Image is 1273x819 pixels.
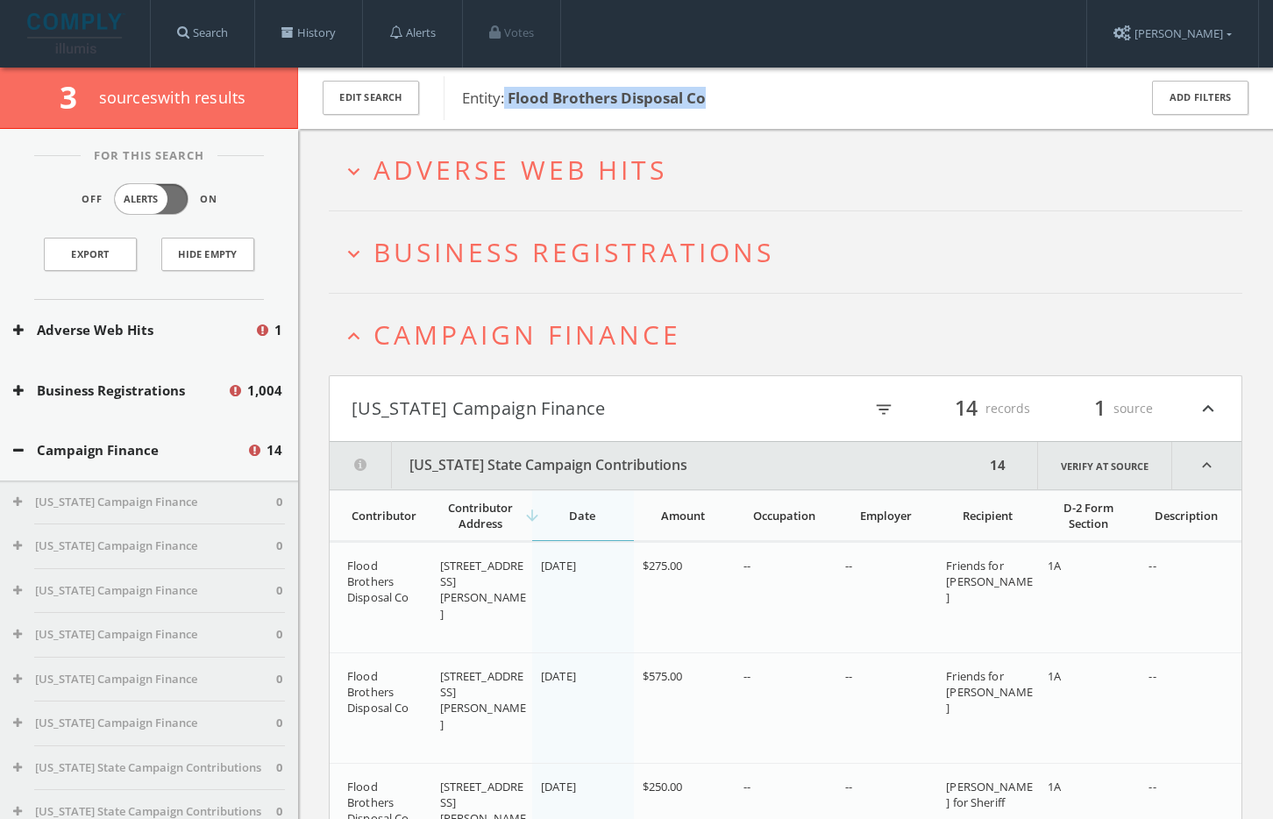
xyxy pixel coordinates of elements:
[13,671,276,688] button: [US_STATE] Campaign Finance
[276,759,282,777] span: 0
[330,442,985,489] button: [US_STATE] State Campaign Contributions
[643,668,683,684] span: $575.00
[1048,668,1061,684] span: 1A
[541,668,576,684] span: [DATE]
[947,393,985,424] span: 14
[1086,393,1113,424] span: 1
[347,508,421,523] div: Contributor
[267,440,282,460] span: 14
[82,192,103,207] span: Off
[985,442,1011,489] div: 14
[13,494,276,511] button: [US_STATE] Campaign Finance
[743,508,826,523] div: Occupation
[541,508,623,523] div: Date
[13,381,227,401] button: Business Registrations
[342,238,1242,267] button: expand_moreBusiness Registrations
[845,779,852,794] span: --
[13,759,276,777] button: [US_STATE] State Campaign Contributions
[1149,668,1156,684] span: --
[743,558,750,573] span: --
[13,626,276,644] button: [US_STATE] Campaign Finance
[1048,558,1061,573] span: 1A
[200,192,217,207] span: On
[1152,81,1248,115] button: Add Filters
[845,668,852,684] span: --
[342,320,1242,349] button: expand_lessCampaign Finance
[352,394,786,424] button: [US_STATE] Campaign Finance
[276,494,282,511] span: 0
[643,558,683,573] span: $275.00
[845,558,852,573] span: --
[276,671,282,688] span: 0
[1197,394,1220,424] i: expand_less
[541,779,576,794] span: [DATE]
[347,558,409,605] span: Flood Brothers Disposal Co
[1172,442,1241,489] i: expand_less
[323,81,419,115] button: Edit Search
[743,668,750,684] span: --
[946,558,1033,605] span: Friends for [PERSON_NAME]
[342,160,366,183] i: expand_more
[342,324,366,348] i: expand_less
[462,88,706,108] span: Entity:
[541,558,576,573] span: [DATE]
[13,538,276,555] button: [US_STATE] Campaign Finance
[44,238,137,271] a: Export
[60,76,92,118] span: 3
[276,715,282,732] span: 0
[99,87,246,108] span: source s with results
[440,558,527,622] span: [STREET_ADDRESS][PERSON_NAME]
[643,779,683,794] span: $250.00
[373,317,681,353] span: Campaign Finance
[1048,394,1153,424] div: source
[946,779,1033,810] span: [PERSON_NAME] for Sheriff
[1048,500,1130,531] div: D-2 Form Section
[274,320,282,340] span: 1
[247,381,282,401] span: 1,004
[1149,558,1156,573] span: --
[874,400,893,419] i: filter_list
[643,508,725,523] div: Amount
[276,626,282,644] span: 0
[440,668,527,732] span: [STREET_ADDRESS][PERSON_NAME]
[373,152,667,188] span: Adverse Web Hits
[743,779,750,794] span: --
[523,507,541,524] i: arrow_downward
[925,394,1030,424] div: records
[276,538,282,555] span: 0
[1037,442,1172,489] a: Verify at source
[13,715,276,732] button: [US_STATE] Campaign Finance
[946,508,1028,523] div: Recipient
[13,440,246,460] button: Campaign Finance
[946,668,1033,716] span: Friends for [PERSON_NAME]
[1149,779,1156,794] span: --
[13,582,276,600] button: [US_STATE] Campaign Finance
[373,234,774,270] span: Business Registrations
[276,582,282,600] span: 0
[347,668,409,716] span: Flood Brothers Disposal Co
[342,242,366,266] i: expand_more
[81,147,217,165] span: For This Search
[13,320,254,340] button: Adverse Web Hits
[1149,508,1224,523] div: Description
[161,238,254,271] button: Hide Empty
[508,88,706,108] b: Flood Brothers Disposal Co
[1048,779,1061,794] span: 1A
[440,500,523,531] div: Contributor Address
[845,508,928,523] div: Employer
[342,155,1242,184] button: expand_moreAdverse Web Hits
[27,13,125,53] img: illumis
